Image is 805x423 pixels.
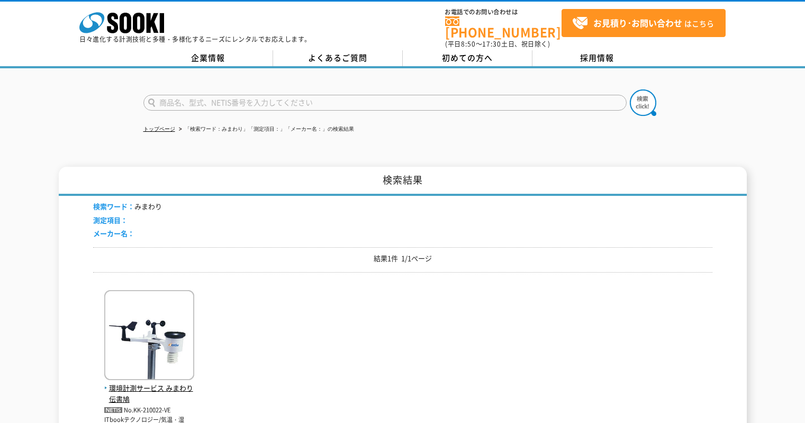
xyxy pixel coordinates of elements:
[572,15,714,31] span: はこちら
[630,89,656,116] img: btn_search.png
[442,52,493,64] span: 初めての方へ
[93,215,128,225] span: 測定項目：
[143,50,273,66] a: 企業情報
[273,50,403,66] a: よくあるご質問
[79,36,311,42] p: 日々進化する計測技術と多種・多様化するニーズにレンタルでお応えします。
[93,253,712,264] p: 結果1件 1/1ページ
[482,39,501,49] span: 17:30
[93,228,134,238] span: メーカー名：
[104,372,194,404] a: 環境計測サービス みまわり伝書鳩
[104,405,194,416] p: No.KK-210022-VE
[104,290,194,383] img: みまわり伝書鳩
[445,39,550,49] span: (平日 ～ 土日、祝日除く)
[143,95,627,111] input: 商品名、型式、NETIS番号を入力してください
[445,16,562,38] a: [PHONE_NUMBER]
[143,126,175,132] a: トップページ
[403,50,532,66] a: 初めての方へ
[593,16,682,29] strong: お見積り･お問い合わせ
[93,201,134,211] span: 検索ワード：
[177,124,354,135] li: 「検索ワード：みまわり」「測定項目：」「メーカー名：」の検索結果
[562,9,726,37] a: お見積り･お問い合わせはこちら
[104,383,194,405] span: 環境計測サービス みまわり伝書鳩
[532,50,662,66] a: 採用情報
[59,167,747,196] h1: 検索結果
[93,201,162,212] li: みまわり
[445,9,562,15] span: お電話でのお問い合わせは
[461,39,476,49] span: 8:50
